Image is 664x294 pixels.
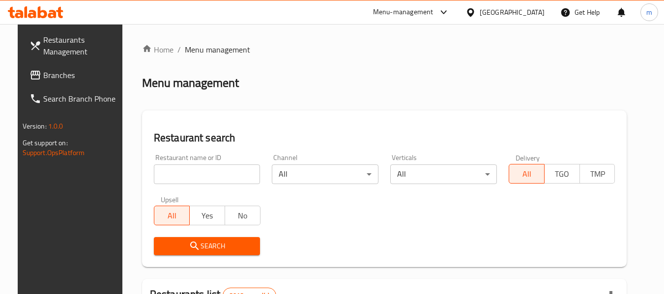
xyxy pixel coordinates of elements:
[154,131,615,145] h2: Restaurant search
[161,196,179,203] label: Upsell
[516,154,540,161] label: Delivery
[22,63,129,87] a: Branches
[229,209,257,223] span: No
[390,164,497,184] div: All
[142,75,239,91] h2: Menu management
[43,34,121,57] span: Restaurants Management
[142,44,627,55] nav: breadcrumb
[22,28,129,63] a: Restaurants Management
[43,69,121,81] span: Branches
[23,120,47,133] span: Version:
[158,209,186,223] span: All
[154,237,260,255] button: Search
[154,206,190,225] button: All
[272,164,378,184] div: All
[154,164,260,184] input: Search for restaurant name or ID..
[373,6,433,18] div: Menu-management
[142,44,173,55] a: Home
[579,164,615,184] button: TMP
[43,93,121,105] span: Search Branch Phone
[23,136,68,149] span: Get support on:
[549,167,576,181] span: TGO
[646,7,652,18] span: m
[185,44,250,55] span: Menu management
[584,167,611,181] span: TMP
[480,7,545,18] div: [GEOGRAPHIC_DATA]
[509,164,545,184] button: All
[162,240,253,252] span: Search
[194,209,221,223] span: Yes
[189,206,225,225] button: Yes
[225,206,260,225] button: No
[48,120,63,133] span: 1.0.0
[23,146,85,159] a: Support.OpsPlatform
[544,164,580,184] button: TGO
[177,44,181,55] li: /
[513,167,541,181] span: All
[22,87,129,110] a: Search Branch Phone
